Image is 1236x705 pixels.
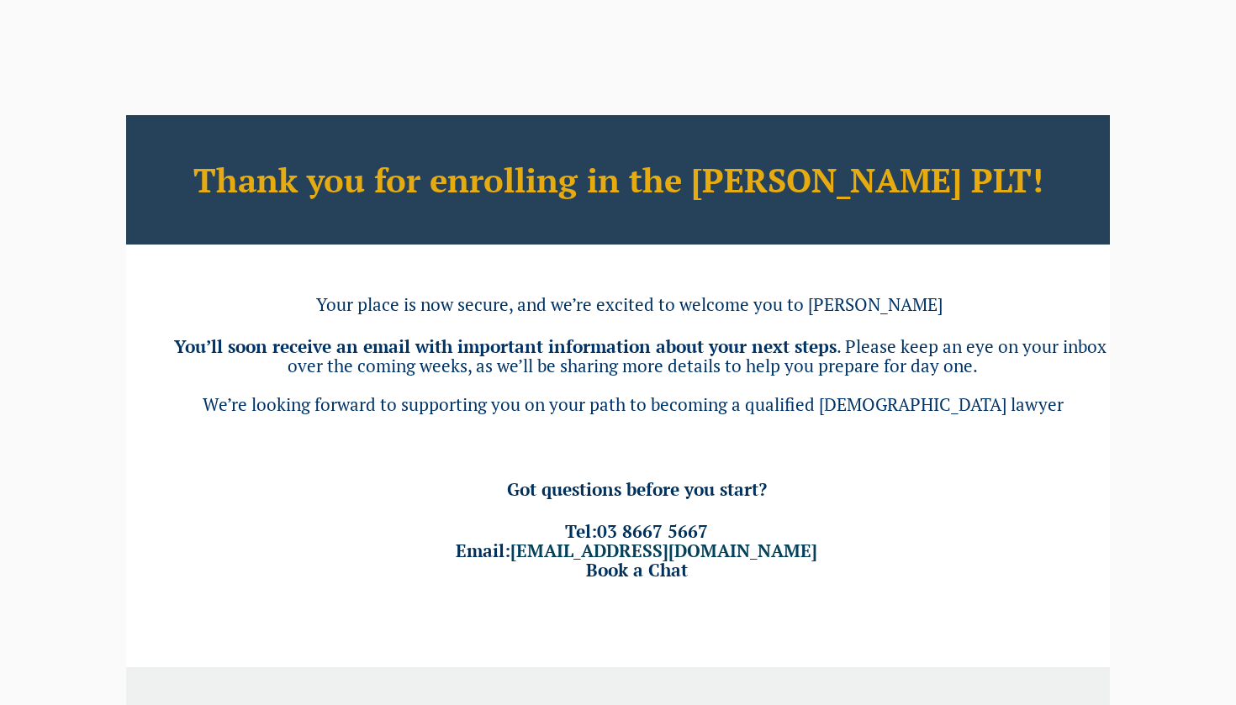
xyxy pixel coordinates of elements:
span: We’re looking forward to supporting you on your path to becoming a qualified [DEMOGRAPHIC_DATA] l... [203,392,1064,416]
span: Your place is now secure, and we’re excited to welcome you to [PERSON_NAME] [316,292,943,316]
a: 03 8667 5667 [597,519,708,543]
b: You’ll soon receive an email with important information about your next steps [174,334,837,358]
span: Email: [456,539,817,562]
a: [EMAIL_ADDRESS][DOMAIN_NAME] [510,539,817,562]
span: . Please keep an eye on your inbox over the coming weeks, as we’ll be sharing more details to hel... [288,334,1107,377]
span: Tel: [565,519,708,543]
b: Thank you for enrolling in the [PERSON_NAME] PLT! [193,157,1043,202]
a: Book a Chat [586,558,688,581]
span: Got questions before you start? [507,477,767,501]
